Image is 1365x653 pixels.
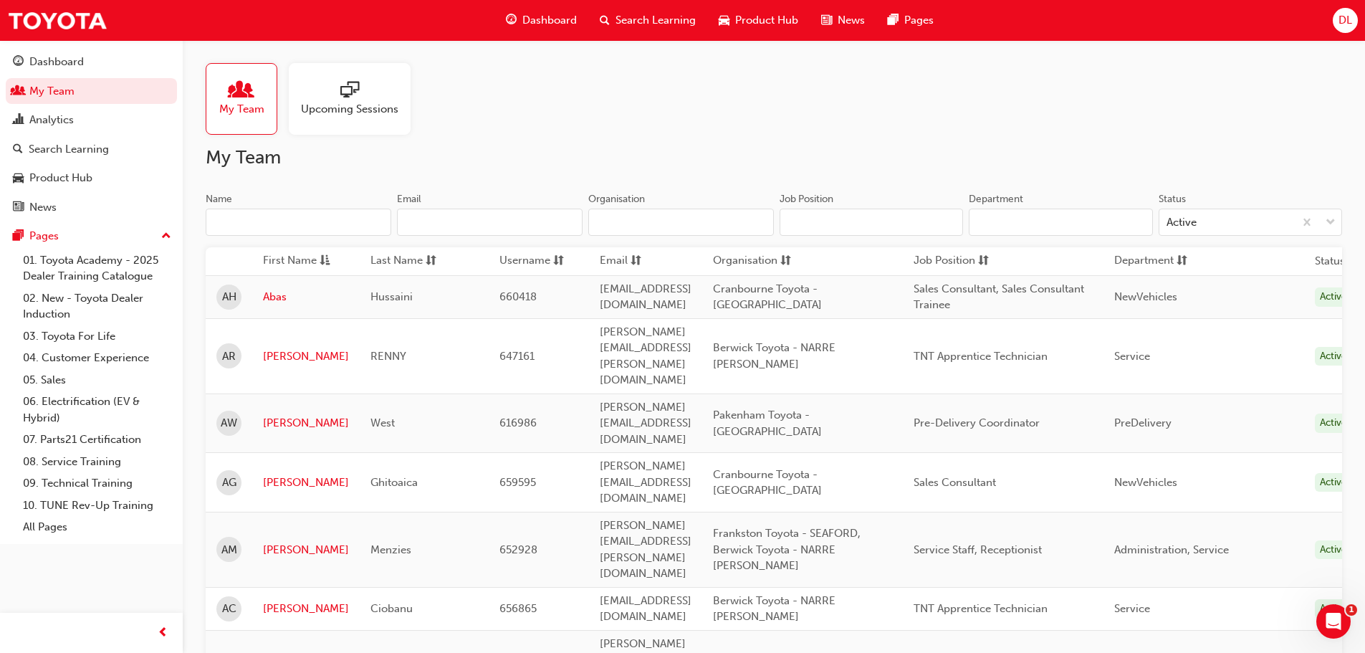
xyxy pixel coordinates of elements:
[1338,12,1352,29] span: DL
[1114,252,1193,270] button: Departmentsorting-icon
[13,172,24,185] span: car-icon
[631,252,641,270] span: sorting-icon
[1315,473,1352,492] div: Active
[600,252,679,270] button: Emailsorting-icon
[600,282,691,312] span: [EMAIL_ADDRESS][DOMAIN_NAME]
[838,12,865,29] span: News
[1326,214,1336,232] span: down-icon
[263,348,349,365] a: [PERSON_NAME]
[616,12,696,29] span: Search Learning
[301,101,398,118] span: Upcoming Sessions
[263,542,349,558] a: [PERSON_NAME]
[1167,214,1197,231] div: Active
[588,209,774,236] input: Organisation
[17,347,177,369] a: 04. Customer Experience
[713,468,822,497] span: Cranbourne Toyota - [GEOGRAPHIC_DATA]
[499,350,535,363] span: 647161
[29,199,57,216] div: News
[6,165,177,191] a: Product Hub
[904,12,934,29] span: Pages
[1346,604,1357,616] span: 1
[707,6,810,35] a: car-iconProduct Hub
[6,194,177,221] a: News
[206,146,1342,169] h2: My Team
[600,252,628,270] span: Email
[221,542,237,558] span: AM
[17,495,177,517] a: 10. TUNE Rev-Up Training
[810,6,876,35] a: news-iconNews
[17,451,177,473] a: 08. Service Training
[600,325,691,387] span: [PERSON_NAME][EMAIL_ADDRESS][PERSON_NAME][DOMAIN_NAME]
[719,11,729,29] span: car-icon
[29,170,92,186] div: Product Hub
[888,11,899,29] span: pages-icon
[499,252,578,270] button: Usernamesorting-icon
[1315,540,1352,560] div: Active
[1114,543,1229,556] span: Administration, Service
[17,391,177,429] a: 06. Electrification (EV & Hybrid)
[370,416,395,429] span: West
[370,252,423,270] span: Last Name
[13,85,24,98] span: people-icon
[914,252,992,270] button: Job Positionsorting-icon
[914,416,1040,429] span: Pre-Delivery Coordinator
[29,112,74,128] div: Analytics
[600,11,610,29] span: search-icon
[370,602,413,615] span: Ciobanu
[17,249,177,287] a: 01. Toyota Academy - 2025 Dealer Training Catalogue
[713,527,861,572] span: Frankston Toyota - SEAFORD, Berwick Toyota - NARRE [PERSON_NAME]
[206,209,391,236] input: Name
[263,601,349,617] a: [PERSON_NAME]
[876,6,945,35] a: pages-iconPages
[780,209,963,236] input: Job Position
[370,290,413,303] span: Hussaini
[1333,8,1358,33] button: DL
[6,223,177,249] button: Pages
[735,12,798,29] span: Product Hub
[370,476,418,489] span: Ghitoaica
[713,409,822,438] span: Pakenham Toyota - [GEOGRAPHIC_DATA]
[914,543,1042,556] span: Service Staff, Receptionist
[1114,476,1177,489] span: NewVehicles
[499,290,537,303] span: 660418
[17,472,177,495] a: 09. Technical Training
[553,252,564,270] span: sorting-icon
[206,63,289,135] a: My Team
[1114,602,1150,615] span: Service
[289,63,422,135] a: Upcoming Sessions
[588,192,645,206] div: Organisation
[29,141,109,158] div: Search Learning
[263,415,349,432] a: [PERSON_NAME]
[13,230,24,243] span: pages-icon
[219,101,264,118] span: My Team
[522,12,577,29] span: Dashboard
[713,341,835,371] span: Berwick Toyota - NARRE [PERSON_NAME]
[969,192,1023,206] div: Department
[206,192,232,206] div: Name
[914,476,996,489] span: Sales Consultant
[1114,416,1172,429] span: PreDelivery
[263,252,317,270] span: First Name
[426,252,436,270] span: sorting-icon
[222,475,236,491] span: AG
[780,192,833,206] div: Job Position
[370,350,406,363] span: RENNY
[1315,253,1345,270] th: Status
[13,56,24,69] span: guage-icon
[914,350,1048,363] span: TNT Apprentice Technician
[600,401,691,446] span: [PERSON_NAME][EMAIL_ADDRESS][DOMAIN_NAME]
[17,325,177,348] a: 03. Toyota For Life
[7,4,107,37] img: Trak
[1114,350,1150,363] span: Service
[821,11,832,29] span: news-icon
[6,49,177,75] a: Dashboard
[499,416,537,429] span: 616986
[914,602,1048,615] span: TNT Apprentice Technician
[1114,290,1177,303] span: NewVehicles
[263,289,349,305] a: Abas
[6,78,177,105] a: My Team
[713,594,835,624] span: Berwick Toyota - NARRE [PERSON_NAME]
[222,348,236,365] span: AR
